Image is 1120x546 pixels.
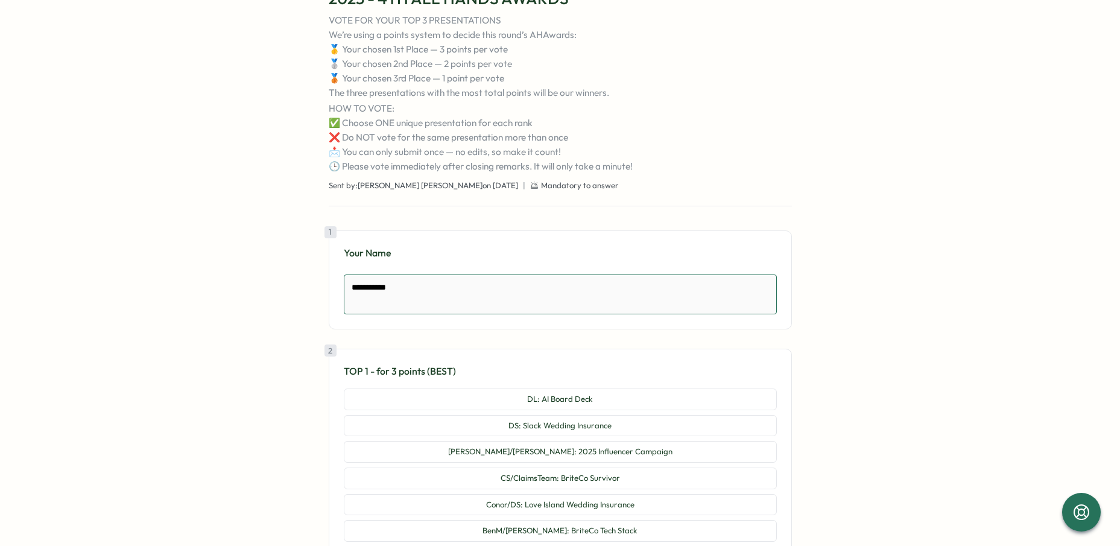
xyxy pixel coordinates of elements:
[324,226,337,238] div: 1
[324,344,337,357] div: 2
[344,520,777,542] button: BenM/[PERSON_NAME]: BriteCo Tech Stack
[344,441,777,463] button: [PERSON_NAME]/[PERSON_NAME]: 2025 Influencer Campaign
[344,389,777,410] button: DL: AI Board Deck
[344,468,777,489] button: CS/ClaimsTeam: BriteCo Survivor
[523,180,525,191] span: |
[344,246,777,261] p: Your Name
[329,180,518,191] span: Sent by: [PERSON_NAME] [PERSON_NAME] on [DATE]
[344,415,777,437] button: DS: Slack Wedding Insurance
[329,14,792,173] p: VOTE FOR YOUR TOP 3 PRESENTATIONS We’re using a points system to decide this round’s AHAwards: 🥇 ...
[344,494,777,516] button: Conor/DS: Love Island Wedding Insurance
[344,364,777,379] p: TOP 1 - for 3 points (BEST)
[541,180,619,191] span: Mandatory to answer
